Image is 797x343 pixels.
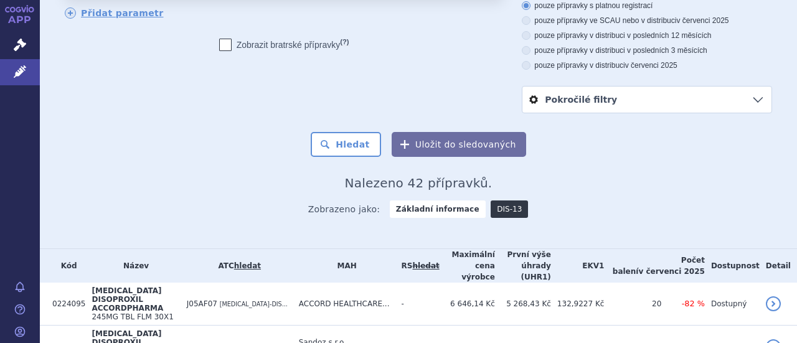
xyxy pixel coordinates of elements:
strong: Základní informace [390,200,486,218]
span: [MEDICAL_DATA] DISOPROXIL ACCORDPHARMA [92,286,163,312]
td: 132,9227 Kč [551,283,605,326]
a: Pokročilé filtry [522,87,771,113]
span: 245MG TBL FLM 30X1 [92,312,173,321]
td: 5 268,43 Kč [495,283,551,326]
td: 20 [604,283,661,326]
th: Název [85,249,180,283]
del: hledat [413,261,440,270]
button: Uložit do sledovaných [392,132,526,157]
th: Maximální cena výrobce [440,249,495,283]
label: pouze přípravky s platnou registrací [522,1,772,11]
td: ACCORD HEALTHCARE... [293,283,395,326]
span: v červenci 2025 [638,267,704,276]
td: - [395,283,440,326]
th: ATC [181,249,293,283]
button: Hledat [311,132,381,157]
th: Detail [760,249,797,283]
a: detail [766,296,781,311]
span: -82 % [682,299,705,308]
a: vyhledávání neobsahuje žádnou platnou referenční skupinu [413,261,440,270]
span: [MEDICAL_DATA]-DIS... [220,301,288,308]
th: První výše úhrady (UHR1) [495,249,551,283]
a: hledat [234,261,261,270]
th: Počet balení [604,249,704,283]
th: Kód [46,249,85,283]
abbr: (?) [340,38,349,46]
label: pouze přípravky v distribuci v posledních 3 měsících [522,45,772,55]
label: pouze přípravky v distribuci [522,60,772,70]
th: Dostupnost [705,249,760,283]
span: v červenci 2025 [676,16,729,25]
td: 0224095 [46,283,85,326]
span: Zobrazeno jako: [308,200,380,218]
span: J05AF07 [187,299,217,308]
label: pouze přípravky v distribuci v posledních 12 měsících [522,31,772,40]
a: DIS-13 [491,200,528,218]
span: v červenci 2025 [625,61,677,70]
th: MAH [293,249,395,283]
td: 6 646,14 Kč [440,283,495,326]
label: Zobrazit bratrské přípravky [219,39,349,51]
th: EKV1 [551,249,605,283]
th: RS [395,249,440,283]
label: pouze přípravky ve SCAU nebo v distribuci [522,16,772,26]
span: Nalezeno 42 přípravků. [345,176,493,190]
a: Přidat parametr [65,7,164,19]
td: Dostupný [705,283,760,326]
